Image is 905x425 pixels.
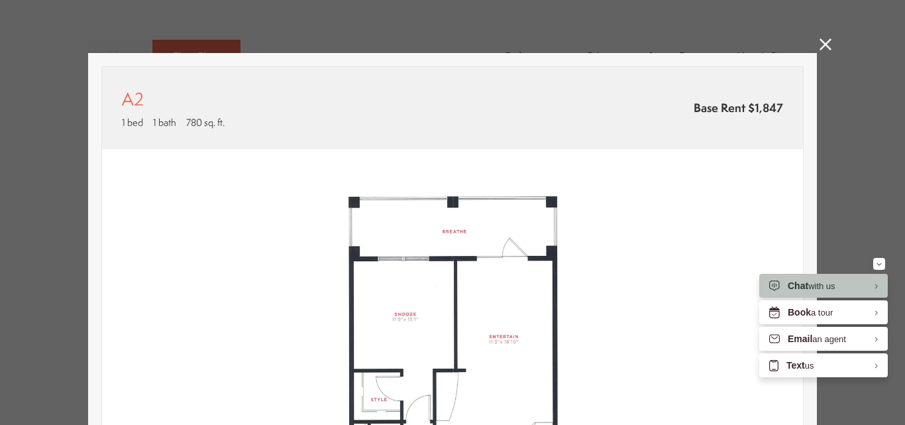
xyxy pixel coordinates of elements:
span: Base Rent $1,847 [694,99,783,116]
p: A2 [122,87,144,112]
span: 1 bed [122,115,143,129]
span: 780 sq. ft. [186,115,225,129]
span: 1 bath [153,115,176,129]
